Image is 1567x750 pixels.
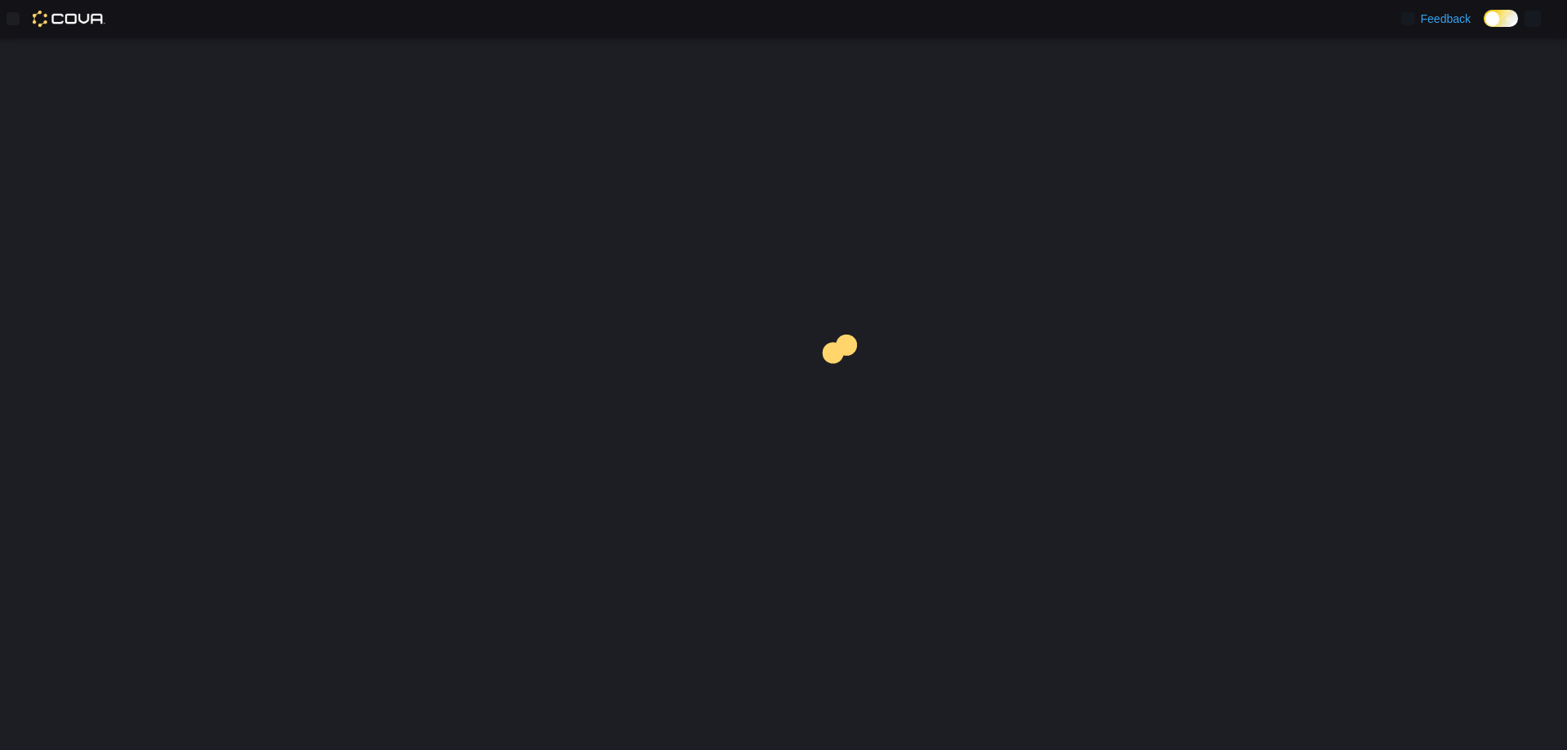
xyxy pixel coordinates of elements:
input: Dark Mode [1484,10,1518,27]
a: Feedback [1395,2,1477,35]
span: Dark Mode [1484,27,1485,28]
img: cova-loader [783,322,906,445]
span: Feedback [1421,11,1471,27]
img: Cova [33,11,105,27]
